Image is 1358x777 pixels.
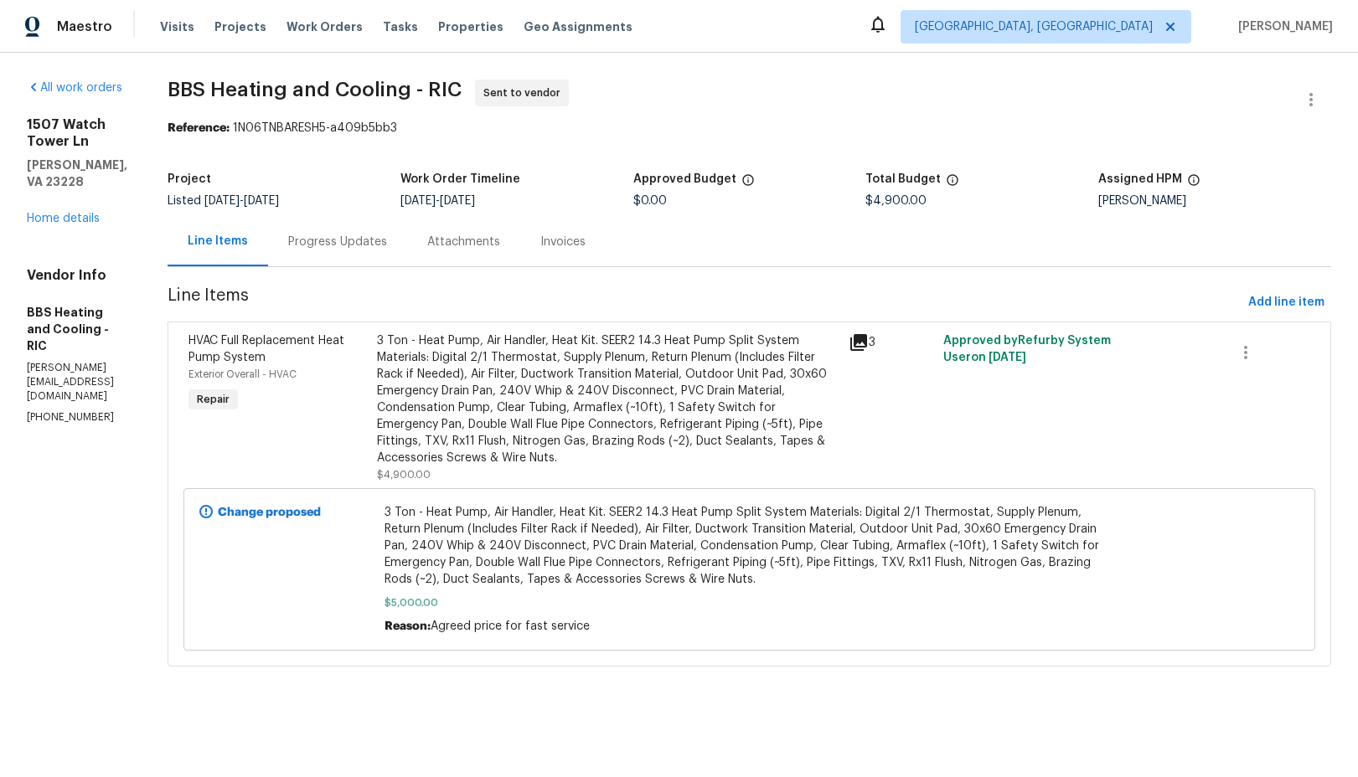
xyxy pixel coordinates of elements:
[1187,173,1201,195] span: The hpm assigned to this work order.
[27,304,127,354] h5: BBS Heating and Cooling - RIC
[440,195,475,207] span: [DATE]
[27,361,127,404] p: [PERSON_NAME][EMAIL_ADDRESS][DOMAIN_NAME]
[946,173,959,195] span: The total cost of line items that have been proposed by Opendoor. This sum includes line items th...
[431,620,590,632] span: Agreed price for fast service
[989,352,1026,363] span: [DATE]
[190,391,236,408] span: Repair
[188,233,248,250] div: Line Items
[400,195,436,207] span: [DATE]
[188,335,344,363] span: HVAC Full Replacement Heat Pump System
[633,195,667,207] span: $0.00
[27,157,127,190] h5: [PERSON_NAME], VA 23228
[540,234,586,250] div: Invoices
[865,173,941,185] h5: Total Budget
[168,120,1331,136] div: 1N06TNBARESH5-a409b5bb3
[288,234,387,250] div: Progress Updates
[385,620,431,632] span: Reason:
[400,173,520,185] h5: Work Order Timeline
[915,18,1153,35] span: [GEOGRAPHIC_DATA], [GEOGRAPHIC_DATA]
[204,195,279,207] span: -
[188,369,297,379] span: Exterior Overall - HVAC
[168,287,1242,318] span: Line Items
[741,173,755,195] span: The total cost of line items that have been approved by both Opendoor and the Trade Partner. This...
[160,18,194,35] span: Visits
[287,18,363,35] span: Work Orders
[524,18,633,35] span: Geo Assignments
[27,82,122,94] a: All work orders
[633,173,736,185] h5: Approved Budget
[400,195,475,207] span: -
[168,80,462,100] span: BBS Heating and Cooling - RIC
[438,18,503,35] span: Properties
[168,195,279,207] span: Listed
[383,21,418,33] span: Tasks
[377,470,431,480] span: $4,900.00
[1248,292,1324,313] span: Add line item
[27,213,100,224] a: Home details
[385,594,1114,611] span: $5,000.00
[204,195,240,207] span: [DATE]
[849,332,933,352] div: 3
[483,85,567,101] span: Sent to vendor
[168,122,230,134] b: Reference:
[214,18,266,35] span: Projects
[168,173,211,185] h5: Project
[865,195,927,207] span: $4,900.00
[427,234,500,250] div: Attachments
[27,267,127,284] h4: Vendor Info
[57,18,112,35] span: Maestro
[1098,173,1182,185] h5: Assigned HPM
[27,116,127,150] h2: 1507 Watch Tower Ln
[943,335,1111,363] span: Approved by Refurby System User on
[1242,287,1331,318] button: Add line item
[377,332,839,466] div: 3 Ton - Heat Pump, Air Handler, Heat Kit. SEER2 14.3 Heat Pump Split System Materials: Digital 2/...
[27,410,127,425] p: [PHONE_NUMBER]
[218,507,321,518] b: Change proposed
[1098,195,1331,207] div: [PERSON_NAME]
[1231,18,1333,35] span: [PERSON_NAME]
[385,504,1114,588] span: 3 Ton - Heat Pump, Air Handler, Heat Kit. SEER2 14.3 Heat Pump Split System Materials: Digital 2/...
[244,195,279,207] span: [DATE]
